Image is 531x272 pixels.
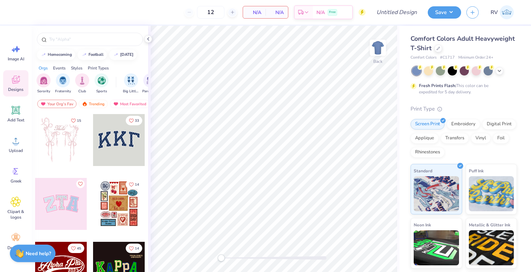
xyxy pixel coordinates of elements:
span: Free [329,10,336,15]
div: Rhinestones [411,147,445,158]
img: Rachel Vorst [500,5,514,19]
div: Vinyl [471,133,491,144]
span: 15 [77,119,81,122]
img: most_fav.gif [40,101,46,106]
img: Puff Ink [469,176,514,211]
img: Neon Ink [414,230,459,265]
button: Like [126,116,142,125]
div: This color can be expedited for 5 day delivery. [419,82,505,95]
img: Sports Image [98,77,106,85]
img: Standard [414,176,459,211]
button: filter button [55,73,71,94]
div: filter for Sports [94,73,109,94]
input: Untitled Design [371,5,422,19]
input: – – [197,6,224,19]
div: Applique [411,133,439,144]
div: homecoming [48,53,72,57]
span: 14 [135,183,139,186]
span: Neon Ink [414,221,431,228]
button: filter button [123,73,139,94]
img: Club Image [78,77,86,85]
div: Foil [493,133,509,144]
div: filter for Sorority [37,73,51,94]
div: Your Org's Fav [37,100,77,108]
span: # C1717 [440,55,455,61]
div: Digital Print [482,119,516,130]
div: filter for Club [75,73,89,94]
div: filter for Fraternity [55,73,71,94]
span: N/A [316,9,325,16]
img: Parent's Weekend Image [146,77,155,85]
img: Big Little Reveal Image [127,77,135,85]
span: Comfort Colors [411,55,437,61]
div: Back [373,58,382,65]
button: [DATE] [109,49,137,60]
button: filter button [75,73,89,94]
button: Like [68,244,84,253]
button: Save [428,6,461,19]
strong: Need help? [26,250,51,257]
span: Standard [414,167,432,174]
img: most_fav.gif [113,101,119,106]
span: RV [491,8,498,16]
span: Parent's Weekend [142,89,158,94]
span: Big Little Reveal [123,89,139,94]
span: 45 [77,247,81,250]
div: football [88,53,104,57]
div: Styles [71,65,83,71]
button: Like [68,116,84,125]
div: Transfers [441,133,469,144]
div: Embroidery [447,119,480,130]
span: Sports [96,89,107,94]
img: Fraternity Image [59,77,67,85]
span: Upload [9,148,23,153]
span: N/A [247,9,261,16]
div: filter for Parent's Weekend [142,73,158,94]
div: Orgs [39,65,48,71]
div: Accessibility label [218,254,225,261]
input: Try "Alpha" [48,36,138,43]
div: Screen Print [411,119,445,130]
span: Minimum Order: 24 + [458,55,493,61]
img: trend_line.gif [41,53,46,57]
img: trend_line.gif [113,53,119,57]
div: Trending [79,100,108,108]
button: Like [126,244,142,253]
div: filter for Big Little Reveal [123,73,139,94]
button: filter button [94,73,109,94]
span: Clipart & logos [4,209,27,220]
img: Sorority Image [40,77,48,85]
span: Metallic & Glitter Ink [469,221,510,228]
span: Designs [8,87,24,92]
img: Back [371,41,385,55]
span: Fraternity [55,89,71,94]
button: homecoming [37,49,75,60]
span: Puff Ink [469,167,484,174]
div: Print Type [411,105,517,113]
button: Like [76,180,85,188]
img: trending.gif [82,101,87,106]
span: Greek [11,178,21,184]
div: Most Favorited [110,100,150,108]
button: football [78,49,107,60]
span: Decorate [7,245,24,251]
span: Club [78,89,86,94]
span: Sorority [37,89,50,94]
button: filter button [37,73,51,94]
span: 33 [135,119,139,122]
div: Events [53,65,66,71]
a: RV [487,5,517,19]
img: Metallic & Glitter Ink [469,230,514,265]
div: halloween [120,53,133,57]
span: Add Text [7,117,24,123]
strong: Fresh Prints Flash: [419,83,456,88]
button: filter button [142,73,158,94]
span: N/A [270,9,284,16]
span: Image AI [8,56,24,62]
button: Like [126,180,142,189]
img: trend_line.gif [81,53,87,57]
span: Comfort Colors Adult Heavyweight T-Shirt [411,34,515,52]
span: 14 [135,247,139,250]
div: Print Types [88,65,109,71]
